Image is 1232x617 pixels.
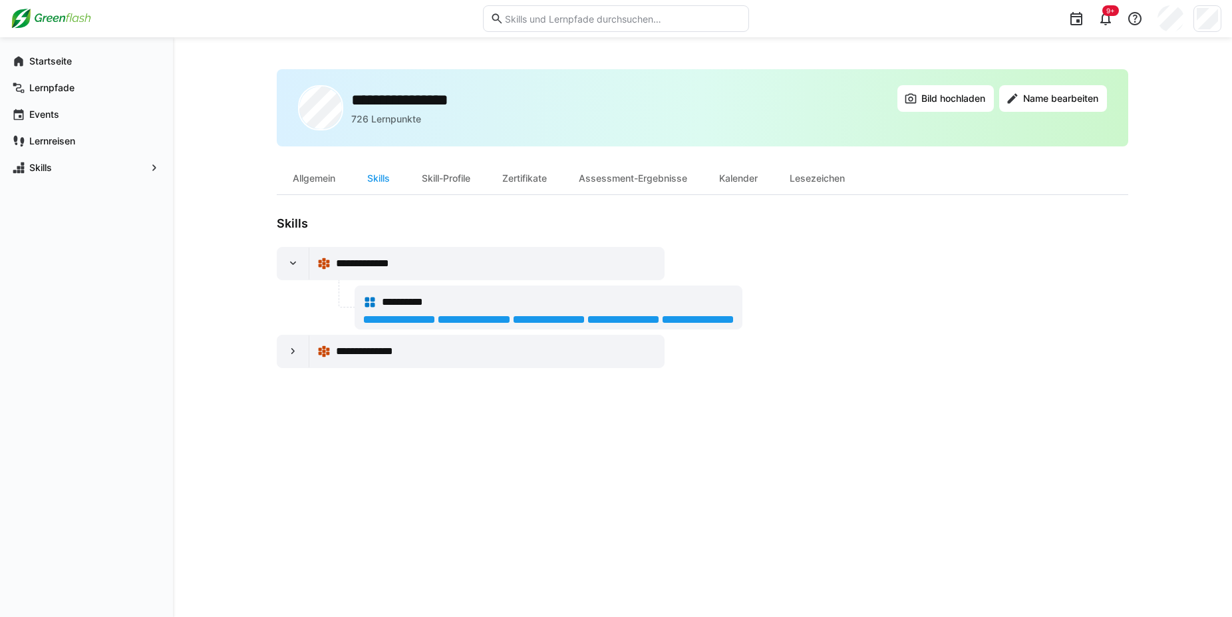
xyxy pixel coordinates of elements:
div: Assessment-Ergebnisse [563,162,703,194]
p: 726 Lernpunkte [351,112,421,126]
div: Zertifikate [486,162,563,194]
div: Skill-Profile [406,162,486,194]
div: Skills [351,162,406,194]
span: 9+ [1106,7,1115,15]
span: Name bearbeiten [1021,92,1100,105]
input: Skills und Lernpfade durchsuchen… [504,13,742,25]
div: Kalender [703,162,774,194]
div: Allgemein [277,162,351,194]
button: Name bearbeiten [999,85,1107,112]
div: Lesezeichen [774,162,861,194]
h3: Skills [277,216,809,231]
button: Bild hochladen [897,85,994,112]
span: Bild hochladen [919,92,987,105]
